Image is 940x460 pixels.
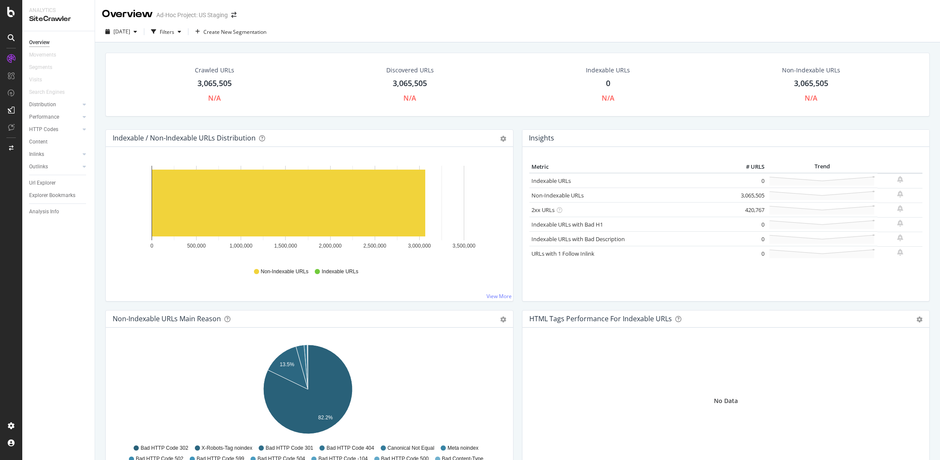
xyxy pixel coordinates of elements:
[29,150,44,159] div: Inlinks
[187,243,206,249] text: 500,000
[29,125,80,134] a: HTTP Codes
[29,179,89,188] a: Url Explorer
[156,11,228,19] div: Ad-Hoc Project: US Staging
[29,38,50,47] div: Overview
[29,88,73,97] a: Search Engines
[29,88,65,97] div: Search Engines
[529,132,554,144] h4: Insights
[192,25,270,39] button: Create New Segmentation
[102,25,140,39] button: [DATE]
[732,217,767,232] td: 0
[29,14,88,24] div: SiteCrawler
[29,75,51,84] a: Visits
[29,113,80,122] a: Performance
[529,314,672,323] div: HTML Tags Performance for Indexable URLs
[29,207,89,216] a: Analysis Info
[529,161,733,173] th: Metric
[266,445,313,452] span: Bad HTTP Code 301
[29,51,56,60] div: Movements
[714,397,738,405] div: No Data
[732,161,767,173] th: # URLS
[29,125,58,134] div: HTTP Codes
[29,100,56,109] div: Distribution
[897,176,903,183] div: bell-plus
[531,221,603,228] a: Indexable URLs with Bad H1
[531,206,555,214] a: 2xx URLs
[113,161,503,260] svg: A chart.
[911,431,931,451] iframe: Intercom live chat
[531,250,594,257] a: URLs with 1 Follow Inlink
[897,234,903,241] div: bell-plus
[500,136,506,142] div: gear
[29,191,89,200] a: Explorer Bookmarks
[203,28,266,36] span: Create New Segmentation
[280,361,294,367] text: 13.5%
[606,78,610,89] div: 0
[29,113,59,122] div: Performance
[732,188,767,203] td: 3,065,505
[732,203,767,217] td: 420,767
[29,63,52,72] div: Segments
[195,66,234,75] div: Crawled URLs
[140,445,188,452] span: Bad HTTP Code 302
[732,232,767,246] td: 0
[386,66,434,75] div: Discovered URLs
[29,150,80,159] a: Inlinks
[29,162,80,171] a: Outlinks
[29,191,75,200] div: Explorer Bookmarks
[453,243,476,249] text: 3,500,000
[261,268,308,275] span: Non-Indexable URLs
[150,243,153,249] text: 0
[897,220,903,227] div: bell-plus
[388,445,434,452] span: Canonical Not Equal
[29,137,89,146] a: Content
[531,235,625,243] a: Indexable URLs with Bad Description
[29,38,89,47] a: Overview
[732,173,767,188] td: 0
[148,25,185,39] button: Filters
[231,12,236,18] div: arrow-right-arrow-left
[197,78,232,89] div: 3,065,505
[364,243,387,249] text: 2,500,000
[531,177,571,185] a: Indexable URLs
[29,63,61,72] a: Segments
[486,293,512,300] a: View More
[897,191,903,197] div: bell-plus
[29,179,56,188] div: Url Explorer
[448,445,478,452] span: Meta noindex
[319,243,342,249] text: 2,000,000
[586,66,630,75] div: Indexable URLs
[29,137,48,146] div: Content
[113,134,256,142] div: Indexable / Non-Indexable URLs Distribution
[767,161,877,173] th: Trend
[208,93,221,103] div: N/A
[782,66,840,75] div: Non-Indexable URLs
[326,445,374,452] span: Bad HTTP Code 404
[916,317,922,323] div: gear
[322,268,358,275] span: Indexable URLs
[113,314,221,323] div: Non-Indexable URLs Main Reason
[29,207,59,216] div: Analysis Info
[403,93,416,103] div: N/A
[113,28,130,35] span: 2025 Sep. 29th
[29,100,80,109] a: Distribution
[805,93,818,103] div: N/A
[29,7,88,14] div: Analytics
[274,243,297,249] text: 1,500,000
[732,246,767,261] td: 0
[897,205,903,212] div: bell-plus
[29,51,65,60] a: Movements
[318,414,333,420] text: 82.2%
[160,28,174,36] div: Filters
[408,243,431,249] text: 3,000,000
[602,93,615,103] div: N/A
[113,341,503,441] svg: A chart.
[29,75,42,84] div: Visits
[102,7,153,21] div: Overview
[29,162,48,171] div: Outlinks
[393,78,427,89] div: 3,065,505
[794,78,828,89] div: 3,065,505
[230,243,253,249] text: 1,000,000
